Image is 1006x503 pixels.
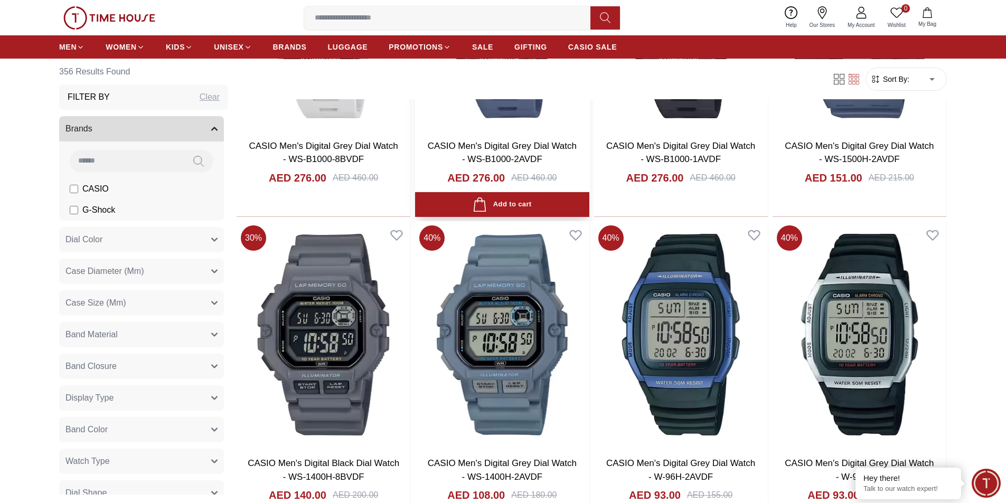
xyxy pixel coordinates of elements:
a: Help [779,4,803,31]
span: SALE [472,42,493,52]
a: CASIO Men's Digital Grey Dial Watch - WS-B1000-1AVDF [606,141,755,165]
span: Watch Type [65,455,110,468]
span: Sort By: [881,74,909,84]
span: Help [782,21,801,29]
span: My Bag [914,20,941,28]
span: PROMOTIONS [389,42,443,52]
a: BRANDS [273,37,307,56]
span: Display Type [65,392,114,404]
h4: AED 93.00 [807,488,859,502]
img: CASIO Men's Digital Grey Dial Watch - W-96H-2AVDF [594,221,768,448]
span: CASIO SALE [568,42,617,52]
img: CASIO Men's Digital Grey Dial Watch - WS-1400H-2AVDF [415,221,589,448]
div: Hey there! [863,473,953,483]
span: CASIO [82,183,109,195]
h4: AED 151.00 [805,170,862,185]
h4: AED 93.00 [629,488,681,502]
img: ... [63,6,155,30]
a: MEN [59,37,84,56]
img: CASIO Men's Digital Black Dial Watch - WS-1400H-8BVDF [237,221,410,448]
button: My Bag [912,5,943,30]
img: CASIO Men's Digital Grey Dial Watch - W-96H-1A [773,221,946,448]
div: AED 215.00 [869,172,914,184]
a: CASIO Men's Digital Grey Dial Watch - W-96H-1A [785,458,934,482]
div: AED 200.00 [333,489,378,501]
a: CASIO Men's Digital Grey Dial Watch - WS-1400H-2AVDF [428,458,577,482]
input: G-Shock [70,206,78,214]
span: MEN [59,42,77,52]
h4: AED 108.00 [447,488,505,502]
button: Dial Color [59,227,224,252]
span: KIDS [166,42,185,52]
a: KIDS [166,37,193,56]
span: Band Color [65,423,108,436]
h6: 356 Results Found [59,59,228,84]
button: Display Type [59,385,224,411]
span: GIFTING [514,42,547,52]
span: 40 % [777,225,802,251]
div: AED 460.00 [690,172,735,184]
div: AED 460.00 [333,172,378,184]
div: Chat Widget [972,469,1001,498]
h4: AED 140.00 [269,488,326,502]
a: GIFTING [514,37,547,56]
a: CASIO SALE [568,37,617,56]
a: CASIO Men's Digital Grey Dial Watch - WS-B1000-8BVDF [249,141,398,165]
span: Dial Shape [65,487,107,499]
button: Case Size (Mm) [59,290,224,316]
button: Case Diameter (Mm) [59,259,224,284]
span: Wishlist [883,21,910,29]
div: AED 460.00 [511,172,557,184]
a: LUGGAGE [328,37,368,56]
span: Case Size (Mm) [65,297,126,309]
a: SALE [472,37,493,56]
button: Add to cart [415,192,589,217]
h4: AED 276.00 [626,170,684,185]
a: Our Stores [803,4,841,31]
button: Band Material [59,322,224,347]
a: CASIO Men's Digital Grey Dial Watch - WS-1500H-2AVDF [785,141,934,165]
a: WOMEN [106,37,145,56]
button: Watch Type [59,449,224,474]
p: Talk to our watch expert! [863,485,953,493]
h4: AED 276.00 [269,170,326,185]
div: Add to cart [473,197,531,212]
span: 40 % [419,225,445,251]
span: BRANDS [273,42,307,52]
span: 40 % [598,225,624,251]
span: G-Shock [82,204,115,216]
a: UNISEX [214,37,251,56]
span: 30 % [241,225,266,251]
span: Brands [65,122,92,135]
span: WOMEN [106,42,137,52]
h3: Filter By [68,91,110,103]
button: Band Closure [59,354,224,379]
h4: AED 276.00 [447,170,505,185]
span: Band Closure [65,360,117,373]
button: Band Color [59,417,224,442]
a: CASIO Men's Digital Grey Dial Watch - W-96H-2AVDF [606,458,755,482]
span: My Account [843,21,879,29]
span: LUGGAGE [328,42,368,52]
span: Case Diameter (Mm) [65,265,144,278]
span: UNISEX [214,42,243,52]
div: Clear [200,91,220,103]
a: PROMOTIONS [389,37,451,56]
span: Band Material [65,328,118,341]
button: Brands [59,116,224,141]
span: 0 [901,4,910,13]
span: Our Stores [805,21,839,29]
a: CASIO Men's Digital Black Dial Watch - WS-1400H-8BVDF [248,458,399,482]
div: AED 180.00 [511,489,557,501]
a: CASIO Men's Digital Grey Dial Watch - WS-B1000-2AVDF [428,141,577,165]
span: Dial Color [65,233,102,246]
div: AED 155.00 [687,489,732,501]
a: 0Wishlist [881,4,912,31]
input: CASIO [70,185,78,193]
button: Sort By: [870,74,909,84]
